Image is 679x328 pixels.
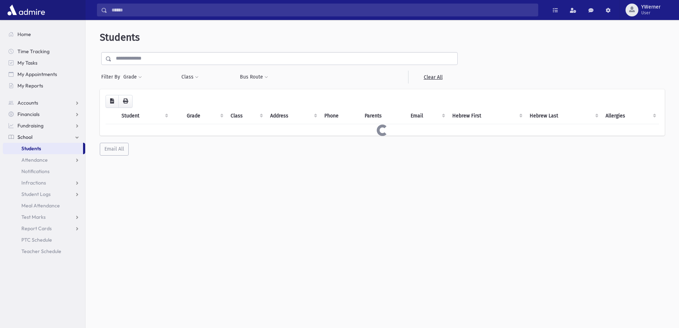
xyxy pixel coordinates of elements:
span: My Appointments [17,71,57,77]
span: Teacher Schedule [21,248,61,254]
th: Email [406,108,448,124]
span: Notifications [21,168,50,175]
span: My Reports [17,82,43,89]
button: Grade [123,71,142,84]
span: Students [21,145,41,152]
span: Fundraising [17,122,43,129]
span: Accounts [17,100,38,106]
span: Test Marks [21,214,46,220]
a: Time Tracking [3,46,85,57]
span: Financials [17,111,40,117]
a: PTC Schedule [3,234,85,246]
th: Student [117,108,171,124]
span: Report Cards [21,225,52,232]
input: Search [107,4,538,16]
th: Grade [182,108,226,124]
img: AdmirePro [6,3,47,17]
span: Time Tracking [17,48,50,55]
a: Teacher Schedule [3,246,85,257]
a: Attendance [3,154,85,166]
button: CSV [106,95,119,108]
span: User [641,10,660,16]
a: Meal Attendance [3,200,85,211]
a: My Tasks [3,57,85,69]
span: PTC Schedule [21,237,52,243]
th: Hebrew Last [525,108,602,124]
th: Address [266,108,320,124]
button: Email All [100,143,129,156]
a: Financials [3,109,85,120]
th: Parents [360,108,406,124]
span: Meal Attendance [21,202,60,209]
button: Bus Route [240,71,268,84]
span: Filter By [101,73,123,81]
span: Home [17,31,31,37]
a: My Appointments [3,69,85,80]
a: Fundraising [3,120,85,131]
a: Accounts [3,97,85,109]
button: Print [118,95,133,108]
th: Hebrew First [448,108,525,124]
a: Students [3,143,83,154]
th: Allergies [601,108,659,124]
th: Class [226,108,266,124]
a: Clear All [408,71,458,84]
span: Infractions [21,180,46,186]
a: Student Logs [3,188,85,200]
a: Home [3,29,85,40]
span: Student Logs [21,191,51,197]
th: Phone [320,108,360,124]
span: My Tasks [17,60,37,66]
a: Notifications [3,166,85,177]
a: School [3,131,85,143]
span: School [17,134,32,140]
a: My Reports [3,80,85,91]
span: Students [100,31,140,43]
a: Test Marks [3,211,85,223]
button: Class [181,71,199,84]
span: YWerner [641,4,660,10]
span: Attendance [21,157,48,163]
a: Report Cards [3,223,85,234]
a: Infractions [3,177,85,188]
